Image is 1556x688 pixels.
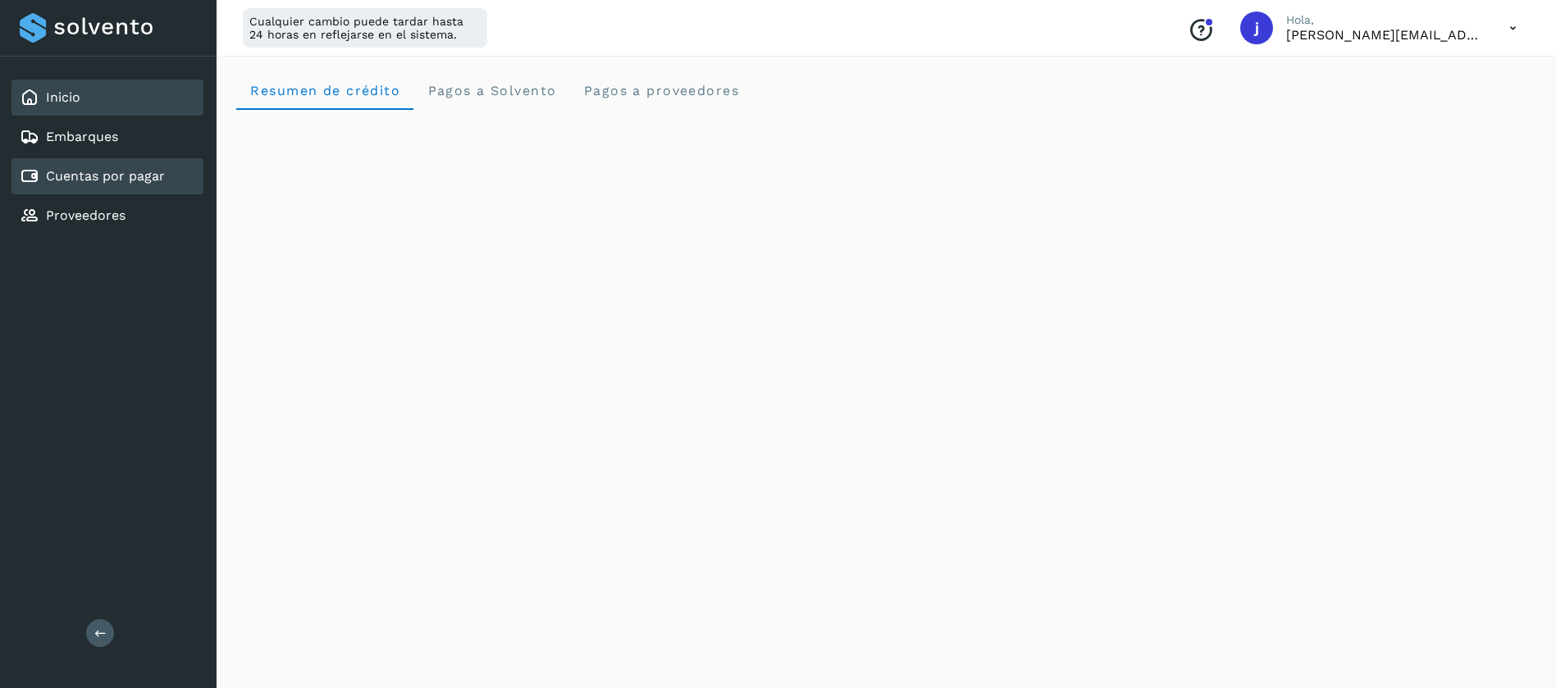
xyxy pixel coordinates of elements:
span: Resumen de crédito [249,83,400,98]
span: Pagos a Solvento [427,83,556,98]
p: joseluis@enviopack.com [1286,27,1483,43]
a: Embarques [46,129,118,144]
a: Inicio [46,89,80,105]
div: Cualquier cambio puede tardar hasta 24 horas en reflejarse en el sistema. [243,8,487,48]
div: Embarques [11,119,203,155]
div: Cuentas por pagar [11,158,203,194]
a: Cuentas por pagar [46,168,165,184]
div: Inicio [11,80,203,116]
span: Pagos a proveedores [582,83,739,98]
a: Proveedores [46,207,125,223]
p: Hola, [1286,13,1483,27]
div: Proveedores [11,198,203,234]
